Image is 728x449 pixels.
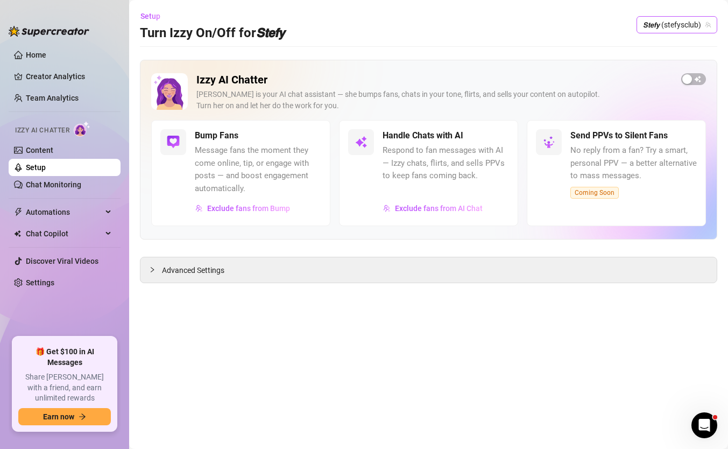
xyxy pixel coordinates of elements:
span: Chat Copilot [26,225,102,242]
span: No reply from a fan? Try a smart, personal PPV — a better alternative to mass messages. [570,144,697,183]
iframe: Intercom live chat [691,412,717,438]
img: logo-BBDzfeDw.svg [9,26,89,37]
img: svg%3e [355,136,367,149]
span: collapsed [149,266,156,273]
a: Discover Viral Videos [26,257,98,265]
img: svg%3e [383,205,391,212]
img: svg%3e [195,205,203,212]
a: Team Analytics [26,94,79,102]
span: Automations [26,204,102,221]
a: Chat Monitoring [26,180,81,189]
a: Creator Analytics [26,68,112,85]
button: Exclude fans from AI Chat [383,200,483,217]
span: Setup [140,12,160,20]
span: Message fans the moment they come online, tip, or engage with posts — and boost engagement automa... [195,144,321,195]
img: svg%3e [167,136,180,149]
span: Earn now [43,412,74,421]
div: [PERSON_NAME] is your AI chat assistant — she bumps fans, chats in your tone, flirts, and sells y... [196,89,673,111]
span: Share [PERSON_NAME] with a friend, and earn unlimited rewards [18,372,111,404]
span: Advanced Settings [162,264,224,276]
span: thunderbolt [14,208,23,216]
h5: Bump Fans [195,129,238,142]
h2: Izzy AI Chatter [196,73,673,87]
span: Exclude fans from AI Chat [395,204,483,213]
span: Exclude fans from Bump [207,204,290,213]
a: Home [26,51,46,59]
span: 𝙎𝙩𝙚𝙛𝙮 (stefysclub) [643,17,711,33]
img: svg%3e [542,136,555,149]
a: Settings [26,278,54,287]
h5: Handle Chats with AI [383,129,463,142]
button: Setup [140,8,169,25]
img: Chat Copilot [14,230,21,237]
a: Content [26,146,53,155]
a: Setup [26,163,46,172]
img: Izzy AI Chatter [151,73,188,110]
span: Coming Soon [570,187,619,199]
button: Earn nowarrow-right [18,408,111,425]
h5: Send PPVs to Silent Fans [570,129,668,142]
span: Respond to fan messages with AI — Izzy chats, flirts, and sells PPVs to keep fans coming back. [383,144,509,183]
span: team [705,22,711,28]
span: Izzy AI Chatter [15,125,69,136]
img: AI Chatter [74,121,90,137]
h3: Turn Izzy On/Off for 𝙎𝙩𝙚𝙛𝙮 [140,25,285,42]
div: collapsed [149,264,162,276]
span: 🎁 Get $100 in AI Messages [18,347,111,368]
button: Exclude fans from Bump [195,200,291,217]
span: arrow-right [79,413,86,420]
